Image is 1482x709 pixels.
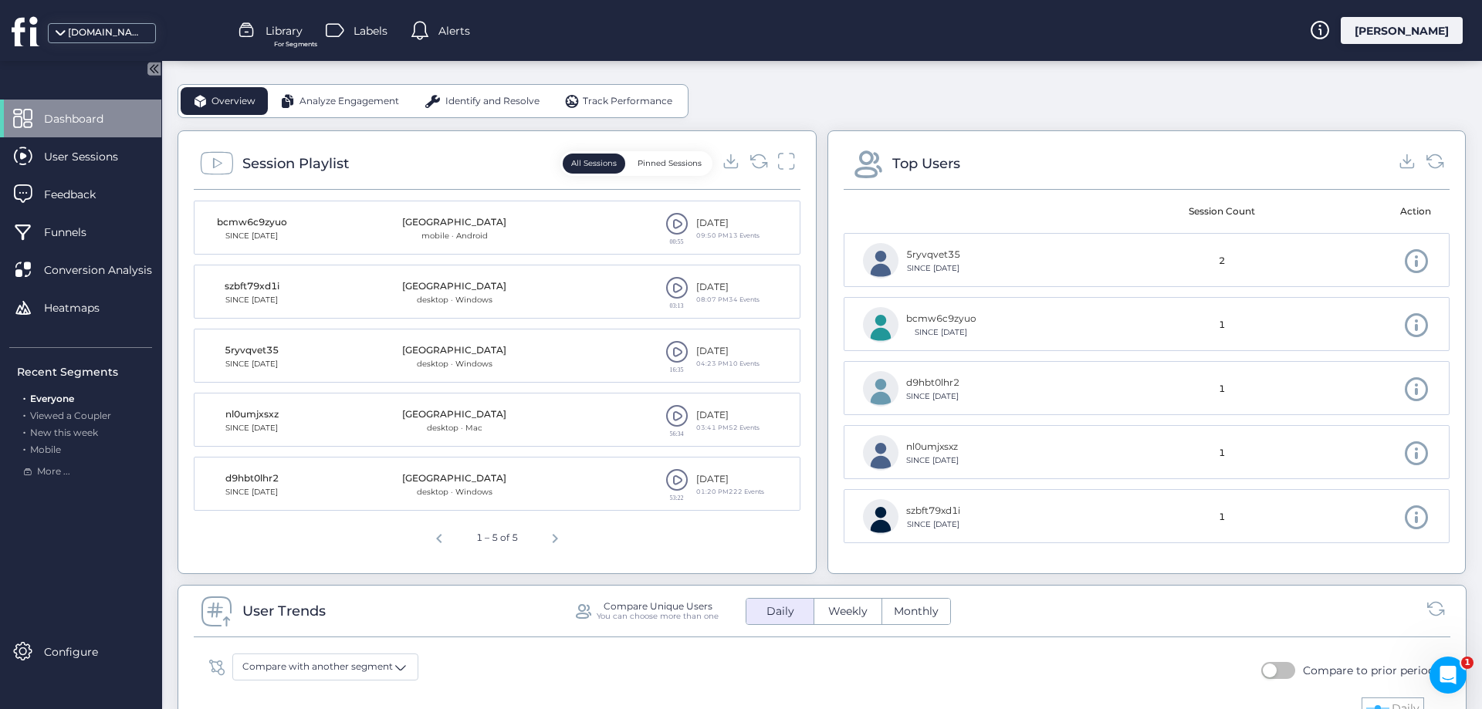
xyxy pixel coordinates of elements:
div: 03:13 [665,302,689,309]
button: Daily [746,599,814,624]
div: nl0umjxsxz [906,440,959,454]
div: [DATE] [696,408,760,423]
span: User Sessions [44,148,141,165]
div: Top Users [892,153,960,174]
div: desktop · Windows [402,358,506,370]
div: desktop · Windows [402,294,506,306]
div: mobile · Android [402,230,506,242]
button: Next page [540,521,570,552]
span: . [23,441,25,455]
span: New this week [30,427,98,438]
div: SINCE [DATE] [906,454,959,467]
div: SINCE [DATE] [213,358,290,370]
div: 1 – 5 of 5 [470,525,524,552]
button: Pinned Sessions [629,154,710,174]
span: Mobile [30,444,61,455]
span: Overview [211,94,255,109]
span: Daily [757,603,804,620]
div: SINCE [DATE] [213,294,290,306]
span: . [23,407,25,421]
span: Weekly [819,603,877,620]
div: [DATE] [696,216,760,231]
div: Compare Unique Users [604,601,712,611]
div: d9hbt0lhr2 [213,471,290,486]
button: Monthly [882,599,950,624]
button: Weekly [814,599,881,624]
div: nl0umjxsxz [213,407,290,422]
div: SINCE [DATE] [213,486,290,498]
span: Compare with another segment [242,660,393,674]
div: 09:50 PMㅤ13 Events [696,231,760,241]
mat-header-cell: Session Count [1146,190,1298,233]
span: Everyone [30,393,74,404]
div: User Trends [242,600,326,622]
span: Identify and Resolve [445,94,540,109]
div: [GEOGRAPHIC_DATA] [402,471,506,486]
span: 1 [1219,510,1225,525]
div: 01:20 PMㅤ222 Events [696,487,764,497]
div: szbft79xd1i [906,504,960,518]
div: SINCE [DATE] [213,422,290,434]
span: Conversion Analysis [44,262,175,279]
div: 00:55 [665,238,689,245]
span: Viewed a Coupler [30,410,111,421]
div: Session Playlist [242,153,349,174]
div: 53:22 [665,495,689,501]
span: Funnels [44,224,110,241]
div: szbft79xd1i [213,279,290,294]
div: 5ryvqvet35 [906,248,960,262]
div: desktop · Windows [402,486,506,498]
div: 04:23 PMㅤ10 Events [696,359,760,369]
div: Compare to prior period [1303,662,1435,679]
span: . [23,424,25,438]
div: bcmw6c9zyuo [906,312,976,326]
div: 16:35 [665,366,689,373]
div: 03:41 PMㅤ52 Events [696,423,760,433]
div: desktop · Mac [402,422,506,434]
div: [DATE] [696,344,760,359]
span: 1 [1461,657,1474,669]
div: SINCE [DATE] [906,518,960,531]
span: More ... [37,464,70,479]
span: Track Performance [583,94,672,109]
div: bcmw6c9zyuo [213,215,290,230]
div: SINCE [DATE] [906,326,976,339]
iframe: Intercom live chat [1430,657,1467,694]
div: [DOMAIN_NAME] [68,25,145,40]
div: [DATE] [696,472,764,487]
div: Recent Segments [17,363,152,380]
span: Alerts [438,22,470,39]
div: 5ryvqvet35 [213,343,290,358]
div: [GEOGRAPHIC_DATA] [402,343,506,358]
div: [DATE] [696,280,760,295]
mat-header-cell: Action [1298,190,1450,233]
span: For Segments [274,39,317,49]
button: All Sessions [563,154,625,174]
span: Heatmaps [44,299,123,316]
span: 1 [1219,318,1225,333]
div: You can choose more than one [597,611,719,621]
span: Monthly [885,603,948,620]
span: Library [266,22,303,39]
span: 1 [1219,446,1225,461]
span: Configure [44,643,121,660]
div: SINCE [DATE] [906,390,959,403]
div: SINCE [DATE] [906,262,960,275]
div: [PERSON_NAME] [1341,17,1463,44]
div: d9hbt0lhr2 [906,376,959,390]
div: 08:07 PMㅤ34 Events [696,295,760,305]
span: . [23,390,25,404]
span: Analyze Engagement [299,94,399,109]
span: 1 [1219,382,1225,397]
div: [GEOGRAPHIC_DATA] [402,279,506,294]
div: [GEOGRAPHIC_DATA] [402,407,506,422]
span: Labels [354,22,387,39]
span: Dashboard [44,110,127,127]
button: Previous page [424,521,455,552]
span: 2 [1219,254,1225,268]
div: SINCE [DATE] [213,230,290,242]
span: Feedback [44,186,119,203]
div: 56:34 [665,430,689,437]
div: [GEOGRAPHIC_DATA] [402,215,506,230]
